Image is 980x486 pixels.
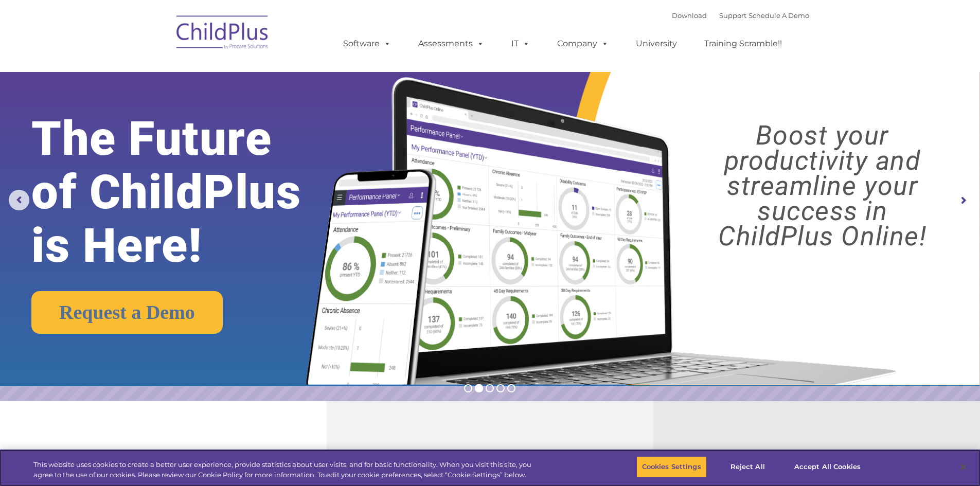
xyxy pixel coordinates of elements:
[501,33,540,54] a: IT
[749,11,809,20] a: Schedule A Demo
[333,33,401,54] a: Software
[672,11,809,20] font: |
[171,8,274,60] img: ChildPlus by Procare Solutions
[672,11,707,20] a: Download
[716,456,780,478] button: Reject All
[626,33,687,54] a: University
[143,110,187,118] span: Phone number
[31,291,223,334] a: Request a Demo
[677,123,968,249] rs-layer: Boost your productivity and streamline your success in ChildPlus Online!
[143,68,174,76] span: Last name
[719,11,746,20] a: Support
[33,460,539,480] div: This website uses cookies to create a better user experience, provide statistics about user visit...
[789,456,866,478] button: Accept All Cookies
[408,33,494,54] a: Assessments
[694,33,792,54] a: Training Scramble!!
[636,456,707,478] button: Cookies Settings
[952,456,975,478] button: Close
[31,112,344,273] rs-layer: The Future of ChildPlus is Here!
[547,33,619,54] a: Company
